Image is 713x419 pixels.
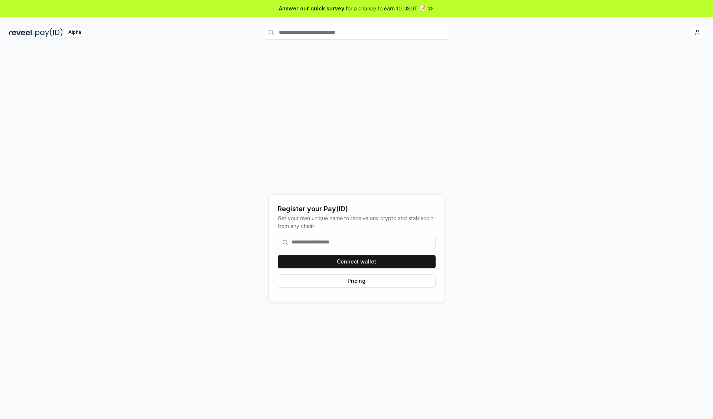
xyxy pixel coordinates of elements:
div: Register your Pay(ID) [278,204,436,214]
span: for a chance to earn 10 USDT 📝 [346,4,425,12]
button: Pricing [278,274,436,288]
div: Alpha [64,28,85,37]
button: Connect wallet [278,255,436,268]
img: reveel_dark [9,28,34,37]
div: Get your own unique name to receive any crypto and stablecoin, from any chain [278,214,436,230]
img: pay_id [35,28,63,37]
span: Answer our quick survey [279,4,344,12]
